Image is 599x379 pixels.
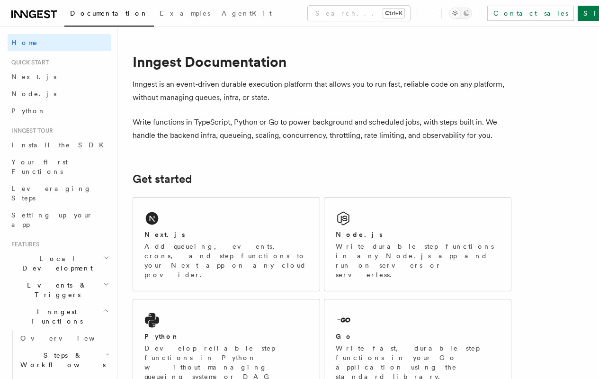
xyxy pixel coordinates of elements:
[8,180,111,207] a: Leveraging Steps
[144,332,179,341] h2: Python
[222,9,272,17] span: AgentKit
[449,8,472,19] button: Toggle dark mode
[8,241,39,248] span: Features
[160,9,210,17] span: Examples
[133,172,192,186] a: Get started
[11,185,91,202] span: Leveraging Steps
[8,85,111,102] a: Node.js
[8,277,111,303] button: Events & Triggers
[11,73,56,81] span: Next.js
[8,102,111,119] a: Python
[216,3,277,26] a: AgentKit
[336,230,383,239] h2: Node.js
[336,332,353,341] h2: Go
[154,3,216,26] a: Examples
[8,34,111,51] a: Home
[8,59,49,66] span: Quick start
[8,254,103,273] span: Local Development
[133,53,511,70] h1: Inngest Documentation
[133,197,320,291] a: Next.jsAdd queueing, events, crons, and step functions to your Next app on any cloud provider.
[8,153,111,180] a: Your first Functions
[11,158,68,175] span: Your first Functions
[144,242,308,280] p: Add queueing, events, crons, and step functions to your Next app on any cloud provider.
[308,6,410,21] button: Search...Ctrl+K
[20,334,118,342] span: Overview
[8,207,111,233] a: Setting up your app
[8,136,111,153] a: Install the SDK
[144,230,185,239] h2: Next.js
[8,250,111,277] button: Local Development
[11,141,109,149] span: Install the SDK
[487,6,574,21] a: Contact sales
[336,242,500,280] p: Write durable step functions in any Node.js app and run on servers or serverless.
[8,280,103,299] span: Events & Triggers
[17,330,111,347] a: Overview
[64,3,154,27] a: Documentation
[8,303,111,330] button: Inngest Functions
[8,127,53,135] span: Inngest tour
[8,68,111,85] a: Next.js
[17,351,106,370] span: Steps & Workflows
[11,211,93,228] span: Setting up your app
[133,78,511,104] p: Inngest is an event-driven durable execution platform that allows you to run fast, reliable code ...
[11,90,56,98] span: Node.js
[8,307,102,326] span: Inngest Functions
[383,9,404,18] kbd: Ctrl+K
[70,9,148,17] span: Documentation
[11,38,38,47] span: Home
[324,197,511,291] a: Node.jsWrite durable step functions in any Node.js app and run on servers or serverless.
[17,347,111,373] button: Steps & Workflows
[133,116,511,142] p: Write functions in TypeScript, Python or Go to power background and scheduled jobs, with steps bu...
[11,107,46,115] span: Python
